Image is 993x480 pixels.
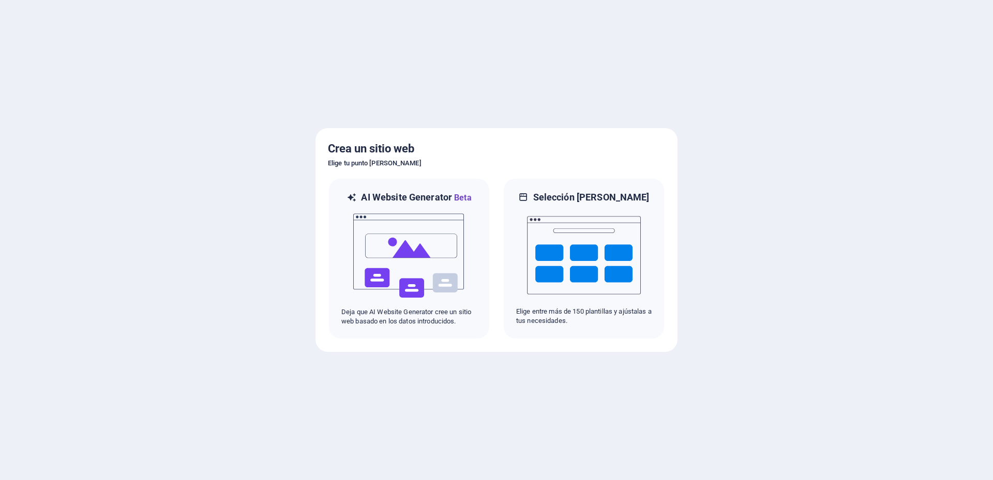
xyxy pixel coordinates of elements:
[452,193,472,203] span: Beta
[328,178,490,339] div: AI Website GeneratorBetaaiDeja que AI Website Generator cree un sitio web basado en los datos int...
[352,204,466,307] img: ai
[341,307,477,326] p: Deja que AI Website Generator cree un sitio web basado en los datos introducidos.
[328,141,665,157] h5: Crea un sitio web
[361,191,471,204] h6: AI Website Generator
[516,307,652,326] p: Elige entre más de 150 plantillas y ajústalas a tus necesidades.
[328,157,665,169] h6: Elige tu punto [PERSON_NAME]
[533,191,650,204] h6: Selección [PERSON_NAME]
[503,178,665,339] div: Selección [PERSON_NAME]Elige entre más de 150 plantillas y ajústalas a tus necesidades.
